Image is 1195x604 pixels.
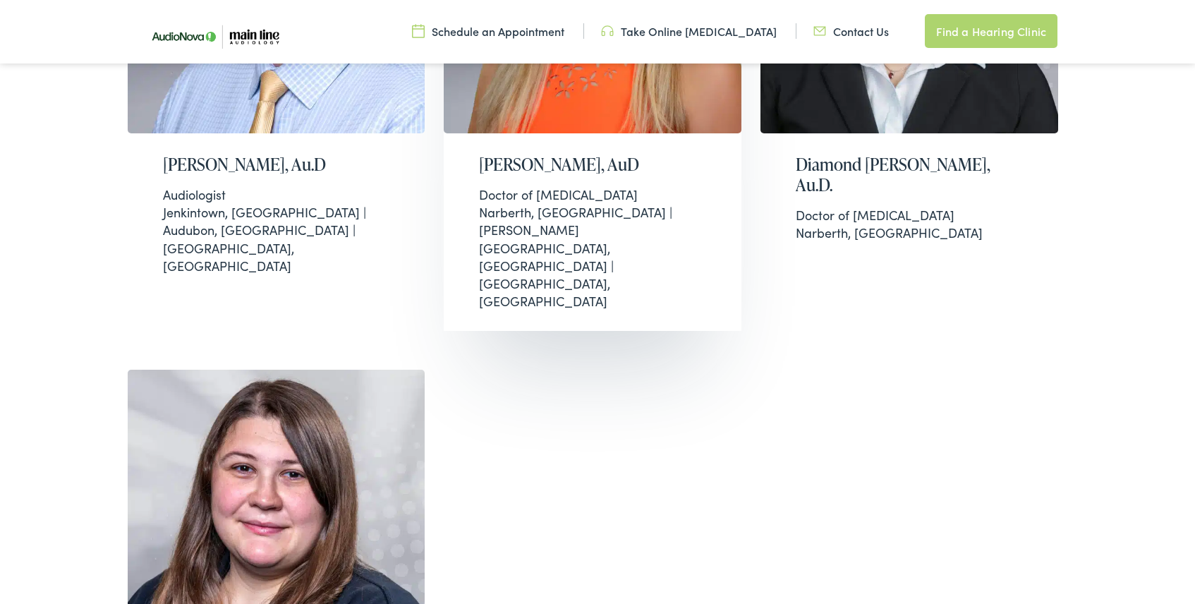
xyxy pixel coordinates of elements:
[813,23,826,39] img: utility icon
[163,186,390,274] div: Jenkintown, [GEOGRAPHIC_DATA] | Audubon, [GEOGRAPHIC_DATA] | [GEOGRAPHIC_DATA], [GEOGRAPHIC_DATA]
[813,23,889,39] a: Contact Us
[601,23,614,39] img: utility icon
[796,155,1023,195] h2: Diamond [PERSON_NAME], Au.D.
[412,23,564,39] a: Schedule an Appointment
[601,23,777,39] a: Take Online [MEDICAL_DATA]
[412,23,425,39] img: utility icon
[163,155,390,175] h2: [PERSON_NAME], Au.D
[163,186,390,203] div: Audiologist
[796,206,1023,241] div: Narberth, [GEOGRAPHIC_DATA]
[479,186,706,310] div: Narberth, [GEOGRAPHIC_DATA] | [PERSON_NAME][GEOGRAPHIC_DATA], [GEOGRAPHIC_DATA] | [GEOGRAPHIC_DAT...
[479,155,706,175] h2: [PERSON_NAME], AuD
[796,206,1023,224] div: Doctor of [MEDICAL_DATA]
[479,186,706,203] div: Doctor of [MEDICAL_DATA]
[925,14,1057,48] a: Find a Hearing Clinic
